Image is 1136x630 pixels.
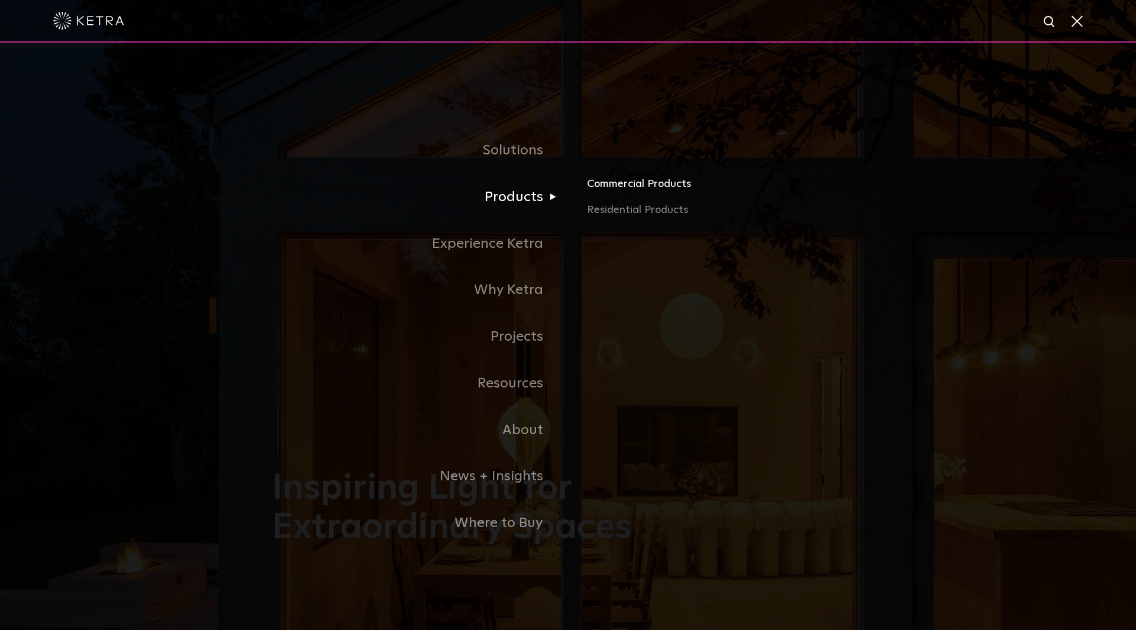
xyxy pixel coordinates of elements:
[272,221,568,267] a: Experience Ketra
[272,127,864,547] div: Navigation Menu
[587,202,864,219] a: Residential Products
[53,12,124,30] img: ketra-logo-2019-white
[1043,15,1057,30] img: search icon
[272,407,568,454] a: About
[272,174,568,221] a: Products
[272,314,568,360] a: Projects
[272,500,568,547] a: Where to Buy
[272,453,568,500] a: News + Insights
[272,127,568,174] a: Solutions
[272,267,568,314] a: Why Ketra
[587,176,864,202] a: Commercial Products
[272,360,568,407] a: Resources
